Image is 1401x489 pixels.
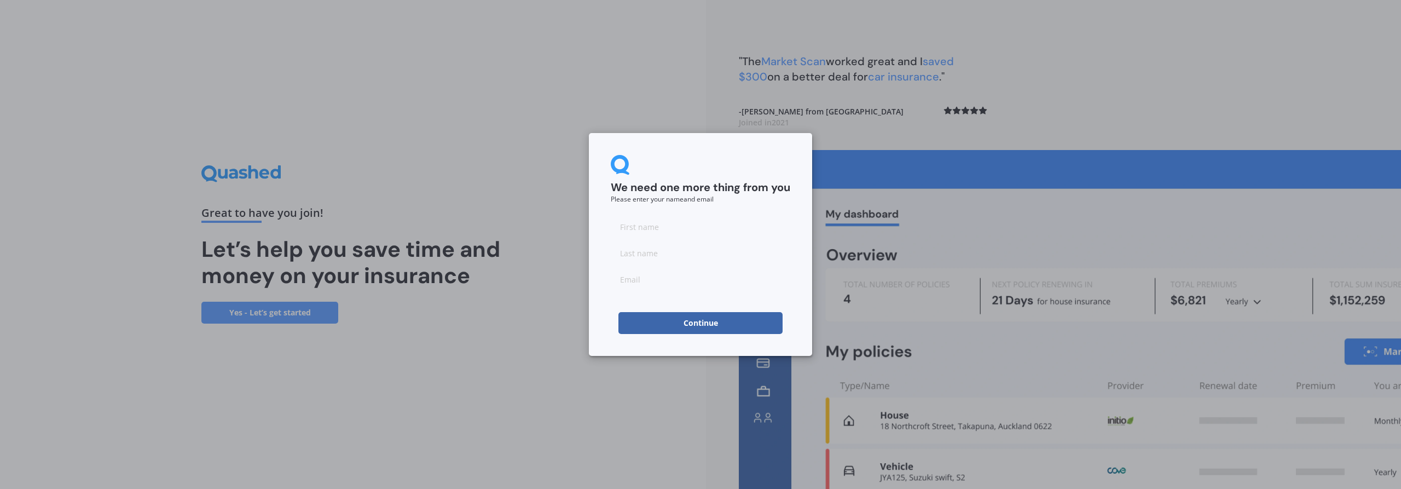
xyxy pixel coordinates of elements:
input: First name [611,216,790,238]
h2: We need one more thing from you [611,181,790,195]
input: Last name [611,242,790,264]
small: Please enter your name and email [611,194,714,204]
input: Email [611,268,790,290]
button: Continue [618,312,783,334]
